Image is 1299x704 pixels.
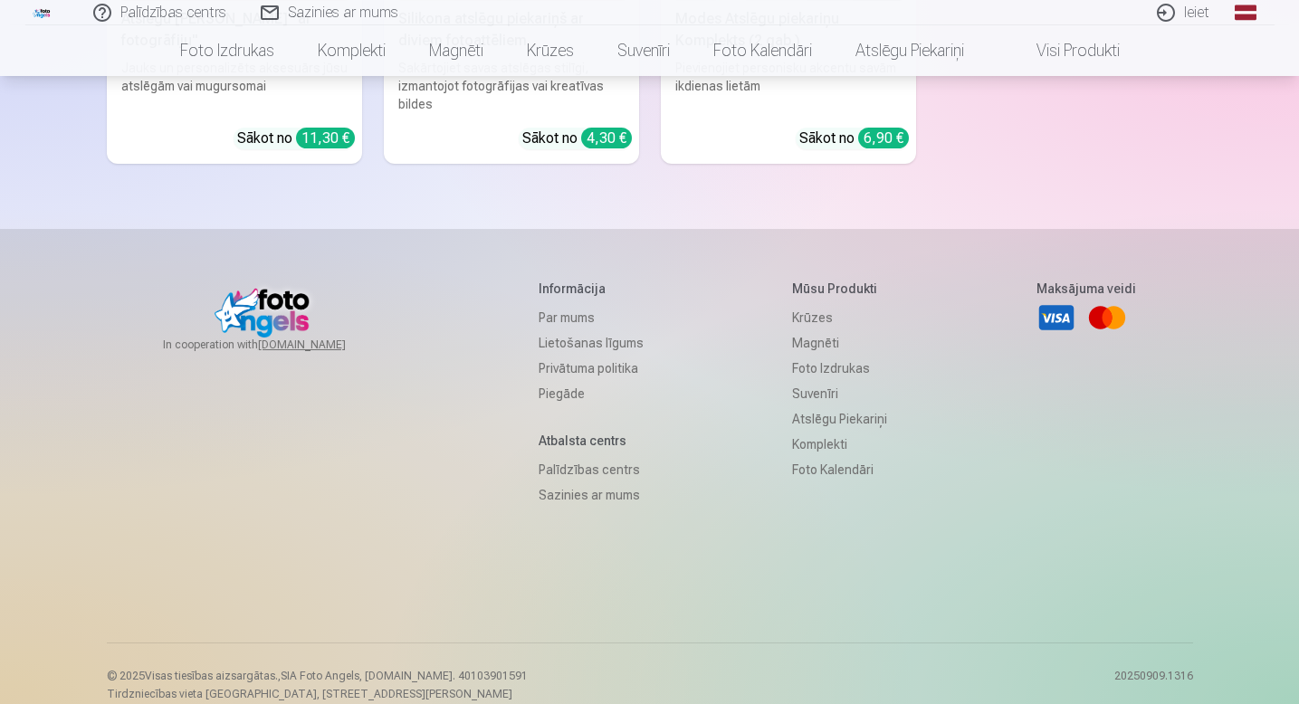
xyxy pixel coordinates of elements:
img: /fa1 [33,7,53,18]
div: Pievienojiet personisku akcentu savām ikdienas lietām [668,59,909,113]
a: Privātuma politika [539,356,644,381]
p: © 2025 Visas tiesības aizsargātas. , [107,669,528,683]
a: Magnēti [407,25,505,76]
div: Sākot no [522,128,632,149]
a: Suvenīri [596,25,692,76]
a: Krūzes [505,25,596,76]
div: 6,90 € [858,128,909,148]
a: Lietošanas līgums [539,330,644,356]
div: 11,30 € [296,128,355,148]
a: Foto izdrukas [158,25,296,76]
a: Visi produkti [986,25,1141,76]
a: Visa [1036,298,1076,338]
a: Atslēgu piekariņi [834,25,986,76]
div: Sakārtojiet savas atslēgas stilīgi, izmantojot fotogrāfijas vai kreatīvas bildes [391,59,632,113]
p: 20250909.1316 [1114,669,1193,701]
a: Mastercard [1087,298,1127,338]
a: Foto kalendāri [792,457,887,482]
a: Komplekti [792,432,887,457]
a: Foto izdrukas [792,356,887,381]
a: Suvenīri [792,381,887,406]
a: Atslēgu piekariņi [792,406,887,432]
div: 4,30 € [581,128,632,148]
div: Jauks un personalizēts aksesuārs jūsu atslēgām vai mugursomai [114,59,355,113]
a: Piegāde [539,381,644,406]
span: SIA Foto Angels, [DOMAIN_NAME]. 40103901591 [281,670,528,682]
span: In cooperation with [163,338,389,352]
a: Magnēti [792,330,887,356]
a: Sazinies ar mums [539,482,644,508]
div: Sākot no [799,128,909,149]
a: Foto kalendāri [692,25,834,76]
div: Sākot no [237,128,355,149]
a: [DOMAIN_NAME] [258,338,389,352]
a: Komplekti [296,25,407,76]
h5: Maksājuma veidi [1036,280,1136,298]
h5: Atbalsta centrs [539,432,644,450]
a: Par mums [539,305,644,330]
p: Tirdzniecības vieta [GEOGRAPHIC_DATA], [STREET_ADDRESS][PERSON_NAME] [107,687,528,701]
h5: Informācija [539,280,644,298]
h5: Mūsu produkti [792,280,887,298]
a: Krūzes [792,305,887,330]
a: Palīdzības centrs [539,457,644,482]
